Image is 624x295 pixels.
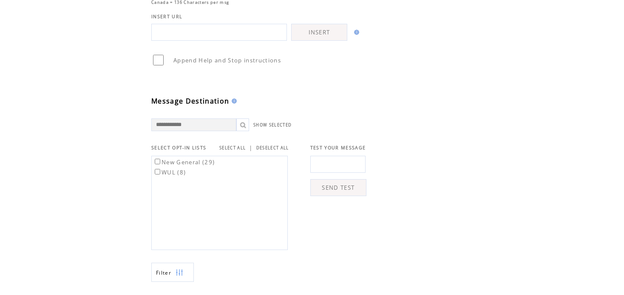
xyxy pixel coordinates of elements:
span: Show filters [156,269,171,276]
a: INSERT [291,24,347,41]
a: SELECT ALL [219,145,246,151]
img: help.gif [229,98,237,104]
a: SEND TEST [310,179,366,196]
a: SHOW SELECTED [253,122,292,128]
span: INSERT URL [151,14,182,20]
span: Message Destination [151,96,229,106]
span: SELECT OPT-IN LISTS [151,145,206,151]
label: WUL (8) [153,169,186,176]
span: TEST YOUR MESSAGE [310,145,366,151]
input: WUL (8) [155,169,160,174]
label: New General (29) [153,158,215,166]
a: DESELECT ALL [256,145,289,151]
img: help.gif [352,30,359,35]
img: filters.png [176,263,183,282]
span: | [249,144,252,152]
span: Append Help and Stop instructions [173,56,281,64]
a: Filter [151,263,194,282]
input: New General (29) [155,159,160,164]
